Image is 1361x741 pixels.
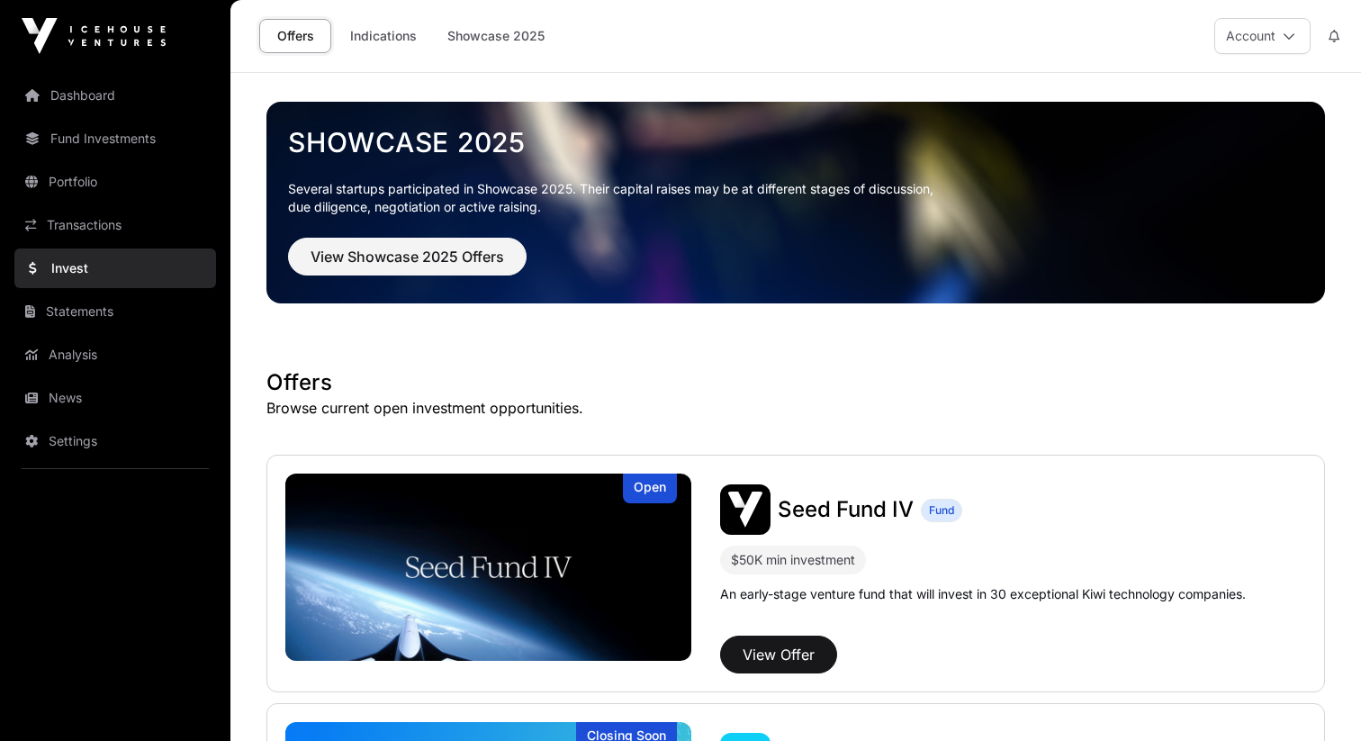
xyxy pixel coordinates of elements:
[266,397,1325,419] p: Browse current open investment opportunities.
[285,474,691,661] img: Seed Fund IV
[338,19,428,53] a: Indications
[285,474,691,661] a: Seed Fund IVOpen
[266,102,1325,303] img: Showcase 2025
[720,636,837,673] button: View Offer
[14,205,216,245] a: Transactions
[1271,655,1361,741] iframe: Chat Widget
[14,119,216,158] a: Fund Investments
[14,335,216,375] a: Analysis
[778,495,914,524] a: Seed Fund IV
[14,292,216,331] a: Statements
[436,19,556,53] a: Showcase 2025
[14,378,216,418] a: News
[1214,18,1311,54] button: Account
[720,546,866,574] div: $50K min investment
[623,474,677,503] div: Open
[288,256,527,274] a: View Showcase 2025 Offers
[259,19,331,53] a: Offers
[266,368,1325,397] h1: Offers
[22,18,166,54] img: Icehouse Ventures Logo
[14,76,216,115] a: Dashboard
[778,496,914,522] span: Seed Fund IV
[288,180,1303,216] p: Several startups participated in Showcase 2025. Their capital raises may be at different stages o...
[311,246,504,267] span: View Showcase 2025 Offers
[14,421,216,461] a: Settings
[288,126,1303,158] a: Showcase 2025
[14,162,216,202] a: Portfolio
[288,238,527,276] button: View Showcase 2025 Offers
[14,249,216,288] a: Invest
[720,484,771,535] img: Seed Fund IV
[731,549,855,571] div: $50K min investment
[720,585,1246,603] p: An early-stage venture fund that will invest in 30 exceptional Kiwi technology companies.
[929,503,954,518] span: Fund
